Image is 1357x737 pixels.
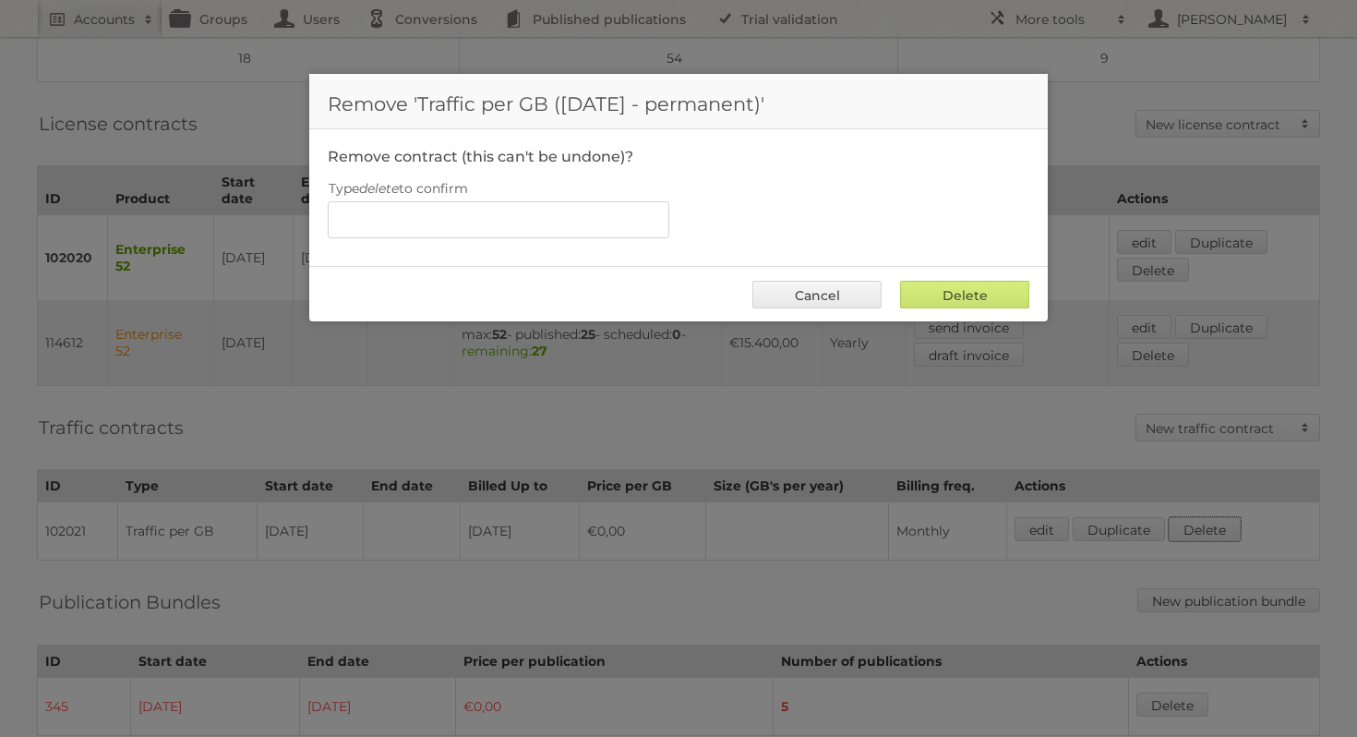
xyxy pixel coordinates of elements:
[328,175,1029,201] label: Type to confirm
[309,74,1048,129] h1: Remove 'Traffic per GB ([DATE] - permanent)'
[328,148,633,165] legend: Remove contract (this can't be undone)?
[752,281,882,308] a: Cancel
[900,281,1029,308] input: Delete
[359,180,399,197] em: delete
